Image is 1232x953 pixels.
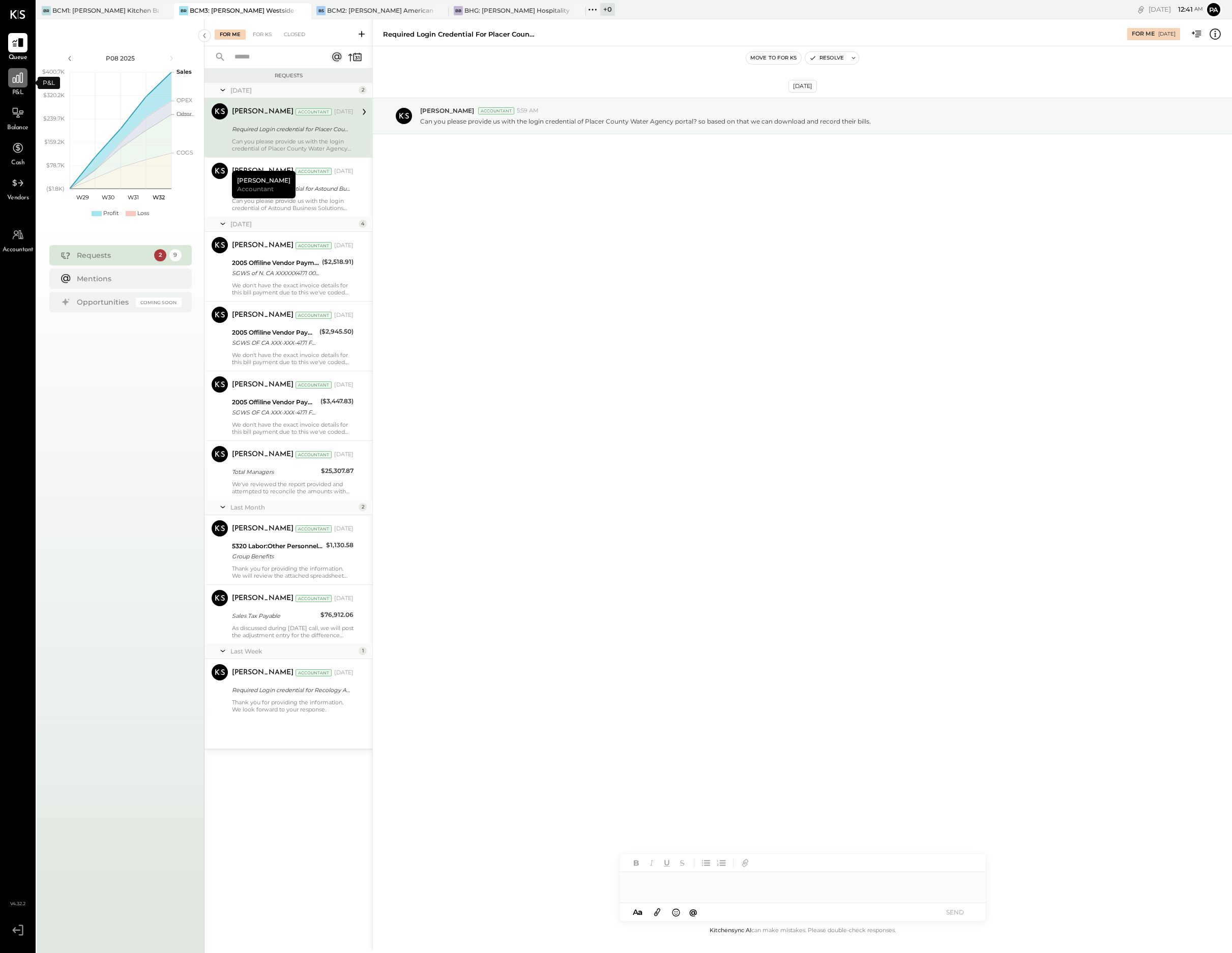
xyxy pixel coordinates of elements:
[232,268,319,278] div: SGWS of N. CA XXXXXX4171 00082 SGWS of N. CA XXXXXX4171 XXXXXX5814 [DATE] TRACE#-02
[52,6,159,15] div: BCM1: [PERSON_NAME] Kitchen Bar Market
[746,52,801,64] button: Move to for ks
[454,6,463,15] div: BB
[296,242,332,249] div: Accountant
[935,905,976,919] button: SEND
[232,407,317,418] div: SGWS OF CA XXX-XXX-4171 FL XXXX1002
[464,6,571,15] div: BHG: [PERSON_NAME] Hospitality Group, LLC
[739,856,752,870] button: Add URL
[177,149,193,156] text: COGS
[232,397,317,407] div: 2005 Offiline Vendor Payments
[420,117,871,126] p: Can you please provide us with the login credential of Placer County Water Agency portal? so base...
[232,138,354,152] div: Can you please provide us with the login credential of Placer County Water Agency portal? so base...
[1206,2,1222,18] button: Pa
[77,54,164,63] div: P08 2025
[517,107,539,115] span: 5:59 AM
[319,326,354,337] div: ($2,945.50)
[334,242,354,250] div: [DATE]
[600,3,615,16] div: + 0
[232,124,350,134] div: Required Login credential for Placer County Water Agency!
[232,197,354,212] div: Can you please provide us with the login credential of Astound Business Solutions portal? so base...
[359,503,367,511] div: 2
[43,115,65,122] text: $239.7K
[334,381,354,389] div: [DATE]
[686,906,700,918] button: @
[1,33,35,63] a: Queue
[296,595,332,602] div: Accountant
[1,225,35,255] a: Accountant
[1158,31,1176,38] div: [DATE]
[334,167,354,175] div: [DATE]
[232,481,354,495] div: We've reviewed the report provided and attempted to reconcile the amounts with the ADP Payroll re...
[327,6,433,15] div: BCM2: [PERSON_NAME] American Cooking
[1,173,35,203] a: Vendors
[334,669,354,677] div: [DATE]
[334,311,354,319] div: [DATE]
[1132,30,1155,38] div: For Me
[169,249,182,261] div: 9
[232,593,294,604] div: [PERSON_NAME]
[296,381,332,389] div: Accountant
[42,6,51,15] div: BR
[232,541,323,551] div: 5320 Labor:Other Personnel Expense:Health/Dental Insurance
[296,451,332,458] div: Accountant
[232,166,294,176] div: [PERSON_NAME]
[320,396,354,406] div: ($3,447.83)
[676,856,689,870] button: Strikethrough
[232,551,323,561] div: Group Benefits
[210,72,367,79] div: Requests
[316,6,326,15] div: BS
[1,103,35,133] a: Balance
[296,108,332,115] div: Accountant
[359,647,367,655] div: 1
[320,610,354,620] div: $76,912.06
[76,194,89,201] text: W29
[296,669,332,676] div: Accountant
[232,282,354,296] div: We don't have the exact invoice details for this bill payment due to this we've coded this paymen...
[190,6,296,15] div: BCM3: [PERSON_NAME] Westside Grill
[645,856,658,870] button: Italic
[77,274,177,284] div: Mentions
[153,194,165,201] text: W32
[232,624,354,639] div: As discussed during [DATE] call, we will post the adjustment entry for the difference amount once...
[788,80,817,93] div: [DATE]
[420,106,474,115] span: [PERSON_NAME]
[248,29,277,40] div: For KS
[11,159,24,168] span: Cash
[232,685,350,695] div: Required Login credential for Recology Auburn!
[230,220,356,228] div: [DATE]
[232,467,318,477] div: Total Managers
[232,241,294,251] div: [PERSON_NAME]
[232,450,294,460] div: [PERSON_NAME]
[232,380,294,390] div: [PERSON_NAME]
[638,907,642,917] span: a
[230,647,356,656] div: Last Week
[7,194,29,203] span: Vendors
[630,856,643,870] button: Bold
[177,68,192,75] text: Sales
[232,611,317,621] div: Sales Tax Payable
[215,29,246,40] div: For Me
[9,53,27,63] span: Queue
[3,246,34,255] span: Accountant
[334,594,354,603] div: [DATE]
[630,907,646,918] button: Aa
[46,162,65,169] text: $78.7K
[334,525,354,533] div: [DATE]
[77,250,149,260] div: Requests
[232,338,316,348] div: SGWS OF CA XXX-XXX-4171 FL XXXX1002
[237,185,274,193] span: Accountant
[334,451,354,459] div: [DATE]
[232,171,296,198] div: [PERSON_NAME]
[383,29,536,39] div: Required Login credential for Placer County Water Agency!
[232,327,316,338] div: 2005 Offiline Vendor Payments
[296,168,332,175] div: Accountant
[103,210,119,218] div: Profit
[128,194,139,201] text: W31
[805,52,848,64] button: Resolve
[177,97,193,104] text: OPEX
[232,107,294,117] div: [PERSON_NAME]
[154,249,166,261] div: 2
[1149,5,1203,14] div: [DATE]
[296,525,332,532] div: Accountant
[43,92,65,99] text: $320.2K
